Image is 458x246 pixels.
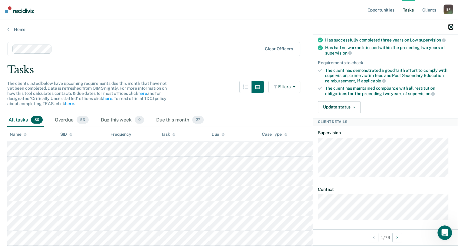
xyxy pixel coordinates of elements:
[155,114,205,127] div: Due this month
[31,116,43,124] span: 80
[408,91,435,96] span: supervision
[369,233,378,242] button: Previous Client
[437,225,452,240] iframe: Intercom live chat
[392,233,402,242] button: Next Client
[192,116,204,124] span: 27
[138,91,147,96] a: here
[212,132,225,137] div: Due
[5,6,34,13] img: Recidiviz
[325,68,453,83] div: The client has demonstrated a good faith effort to comply with supervision, crime victim fees and...
[318,60,453,65] div: Requirements to check
[7,64,451,76] div: Tasks
[10,132,27,137] div: Name
[110,132,131,137] div: Frequency
[361,78,386,83] span: applicable
[265,46,293,52] div: Clear officers
[312,132,352,137] div: Supervision Level
[325,37,453,43] div: Has successfully completed three years on Low
[77,116,89,124] span: 53
[262,132,287,137] div: Case Type
[313,118,458,125] div: Client Details
[318,187,453,192] dt: Contact
[325,51,352,55] span: supervision
[318,130,453,135] dt: Supervision
[443,5,453,14] div: S F
[135,116,144,124] span: 0
[7,114,44,127] div: All tasks
[161,132,175,137] div: Task
[318,101,361,113] button: Update status
[54,114,90,127] div: Overdue
[7,81,167,106] span: The clients listed below have upcoming requirements due this month that have not yet been complet...
[60,132,73,137] div: SID
[419,38,446,42] span: supervision
[100,114,145,127] div: Due this week
[65,101,74,106] a: here
[313,229,458,245] div: 1 / 79
[7,27,451,32] a: Home
[269,81,301,93] button: Filters
[325,45,453,55] div: Has had no warrants issued within the preceding two years of
[103,96,112,101] a: here
[325,86,453,96] div: The client has maintained compliance with all restitution obligations for the preceding two years of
